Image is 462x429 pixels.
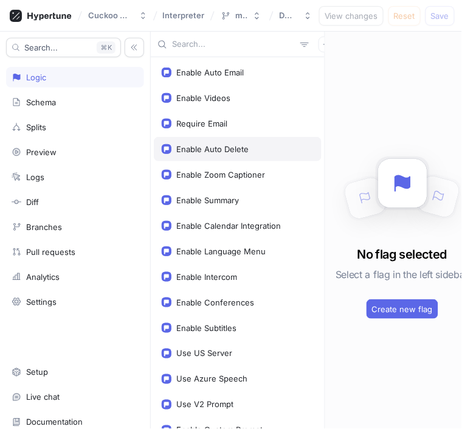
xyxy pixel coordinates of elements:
div: Setup [26,368,48,377]
button: Create new flag [367,299,438,319]
div: Schema [26,97,56,107]
div: Require Email [176,119,227,128]
div: Enable Intercom [176,272,237,282]
div: Enable Subtitles [176,323,236,333]
div: Enable Auto Delete [176,144,249,154]
button: Reset [388,6,421,26]
div: Analytics [26,272,60,282]
div: Enable Videos [176,93,230,103]
div: Enable Calendar Integration [176,221,281,231]
div: Preview [26,147,57,157]
div: Cuckoo Labs [88,10,129,21]
button: Draft [275,5,317,26]
div: Use US Server [176,349,232,358]
span: Save [431,12,449,19]
div: Enable Conferences [176,298,254,307]
span: Interpreter [162,11,204,19]
span: Create new flag [372,305,433,313]
div: Splits [26,122,46,132]
div: Settings [26,297,57,307]
span: Search... [24,44,58,51]
div: Draft [280,10,294,21]
div: Use V2 Prompt [176,400,233,410]
div: Logs [26,172,44,182]
div: Enable Auto Email [176,68,244,77]
div: Documentation [26,417,83,427]
input: Search... [172,38,295,51]
span: View changes [325,12,378,19]
button: Search...K [6,38,121,57]
div: Pull requests [26,247,75,257]
button: Cuckoo Labs [83,5,152,26]
span: Reset [394,12,415,19]
div: Enable Language Menu [176,246,266,256]
button: View changes [319,6,384,26]
div: Live chat [26,392,60,402]
div: Branches [26,222,62,232]
div: main [235,10,248,21]
h3: No flag selected [357,245,447,263]
button: Save [426,6,455,26]
button: main [216,5,266,26]
div: Diff [26,197,39,207]
div: Logic [26,72,46,82]
div: Enable Zoom Captioner [176,170,265,180]
div: Enable Summary [176,195,239,205]
div: K [97,41,115,54]
div: Use Azure Speech [176,374,247,384]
